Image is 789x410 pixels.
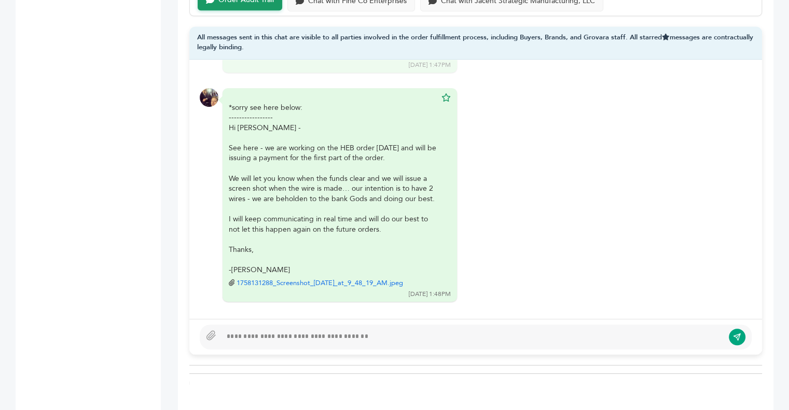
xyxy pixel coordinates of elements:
div: I will keep communicating in real time and will do our best to not let this happen again on the f... [229,214,436,234]
div: [DATE] 1:47PM [409,61,451,69]
div: See here - we are working on the HEB order [DATE] and will be issuing a payment for the first par... [229,143,436,163]
a: 1758131288_Screenshot_[DATE]_at_9_48_19_AM.jpeg [237,278,403,288]
div: *sorry see here below: [229,103,436,113]
div: -[PERSON_NAME] [229,265,436,275]
div: All messages sent in this chat are visible to all parties involved in the order fulfillment proce... [189,26,762,60]
div: Thanks, [229,245,436,255]
div: We will let you know when the funds clear and we will issue a screen shot when the wire is made… ... [229,174,436,204]
div: [DATE] 1:48PM [409,290,451,299]
div: ----------------- [229,112,436,123]
div: Hi [PERSON_NAME] - [229,123,436,133]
